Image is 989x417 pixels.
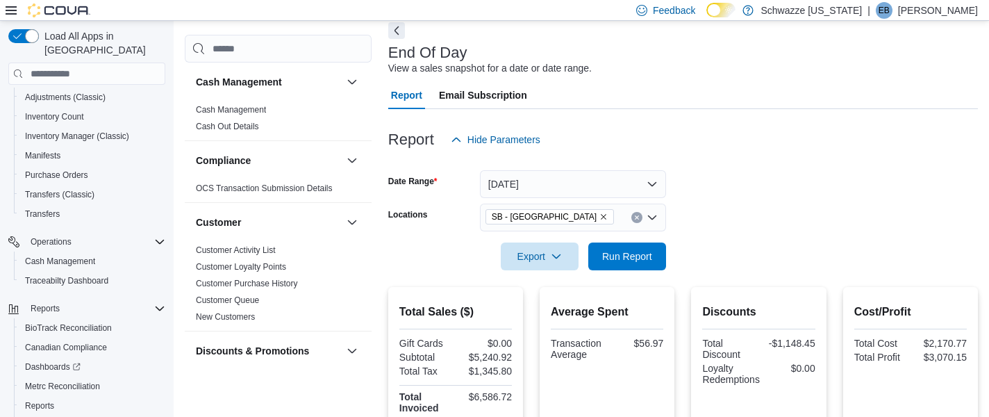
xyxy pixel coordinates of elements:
div: $56.97 [610,338,663,349]
div: Customer [185,242,372,331]
p: [PERSON_NAME] [898,2,978,19]
button: Reports [3,299,171,318]
h2: Cost/Profit [854,304,967,320]
h3: End Of Day [388,44,467,61]
a: Metrc Reconciliation [19,378,106,395]
button: Manifests [14,146,171,165]
h3: Cash Management [196,75,282,89]
button: [DATE] [480,170,666,198]
span: Canadian Compliance [25,342,107,353]
span: Cash Management [19,253,165,270]
span: Inventory Manager (Classic) [25,131,129,142]
span: BioTrack Reconciliation [25,322,112,334]
span: Export [509,243,570,270]
span: Purchase Orders [25,170,88,181]
button: Customer [344,214,360,231]
div: Total Cost [854,338,908,349]
div: Emily Bunny [876,2,892,19]
div: $2,170.77 [913,338,967,349]
div: $1,345.80 [458,366,512,377]
div: Gift Cards [399,338,453,349]
button: Cash Management [344,74,360,90]
span: Operations [31,236,72,247]
p: | [867,2,870,19]
button: Inventory Count [14,107,171,126]
span: Metrc Reconciliation [19,378,165,395]
div: $6,586.72 [458,391,512,402]
button: Transfers [14,204,171,224]
button: BioTrack Reconciliation [14,318,171,338]
span: Transfers [25,208,60,220]
label: Locations [388,209,428,220]
button: Purchase Orders [14,165,171,185]
a: Purchase Orders [19,167,94,183]
button: Customer [196,215,341,229]
h3: Compliance [196,154,251,167]
label: Date Range [388,176,438,187]
span: Operations [25,234,165,250]
a: Cash Out Details [196,122,259,131]
button: Metrc Reconciliation [14,377,171,396]
span: Load All Apps in [GEOGRAPHIC_DATA] [39,29,165,57]
a: Discounts [196,374,233,384]
button: Inventory Manager (Classic) [14,126,171,146]
div: Compliance [185,180,372,202]
span: Transfers (Classic) [19,186,165,203]
span: Reports [19,398,165,414]
a: Inventory Manager (Classic) [19,128,135,145]
span: Hide Parameters [467,133,540,147]
h3: Discounts & Promotions [196,344,309,358]
span: Traceabilty Dashboard [25,275,108,286]
div: Subtotal [399,352,453,363]
span: Adjustments (Classic) [19,89,165,106]
span: Reports [25,400,54,411]
span: Purchase Orders [19,167,165,183]
button: Open list of options [647,212,658,223]
a: BioTrack Reconciliation [19,320,117,336]
div: View a sales snapshot for a date or date range. [388,61,592,76]
h3: Customer [196,215,241,229]
h2: Discounts [702,304,815,320]
span: Dashboards [25,361,81,373]
button: Clear input [631,212,642,223]
button: Adjustments (Classic) [14,88,171,107]
span: SB - Federal Heights [485,209,614,224]
span: Inventory Count [25,111,84,122]
button: Traceabilty Dashboard [14,271,171,291]
a: Inventory Count [19,108,90,125]
a: Transfers [19,206,65,222]
button: Operations [3,232,171,252]
span: EB [879,2,890,19]
button: Operations [25,234,77,250]
div: Total Discount [702,338,756,360]
div: Total Profit [854,352,908,363]
span: Inventory Manager (Classic) [19,128,165,145]
span: Metrc Reconciliation [25,381,100,392]
a: Manifests [19,147,66,164]
span: Transfers (Classic) [25,189,94,200]
button: Cash Management [196,75,341,89]
img: Cova [28,3,90,17]
button: Export [501,243,579,270]
div: Cash Management [185,101,372,140]
div: Transaction Average [551,338,604,360]
a: Traceabilty Dashboard [19,272,114,289]
button: Run Report [588,243,666,270]
h3: Report [388,131,434,148]
button: Transfers (Classic) [14,185,171,204]
a: Adjustments (Classic) [19,89,111,106]
span: Report [391,81,422,109]
a: Customer Queue [196,295,259,305]
span: SB - [GEOGRAPHIC_DATA] [492,210,597,224]
div: Total Tax [399,366,453,377]
button: Reports [25,300,65,317]
span: Adjustments (Classic) [25,92,106,103]
button: Hide Parameters [445,126,546,154]
a: New Customers [196,312,255,322]
input: Dark Mode [706,3,735,17]
a: Dashboards [19,359,86,375]
button: Canadian Compliance [14,338,171,357]
span: Run Report [602,250,652,263]
span: Manifests [19,147,165,164]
